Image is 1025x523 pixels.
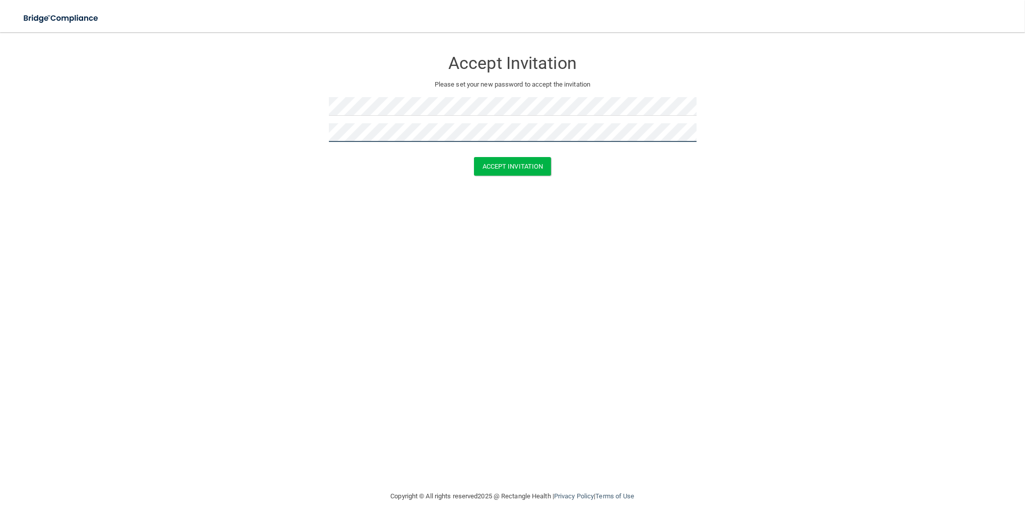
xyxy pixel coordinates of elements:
[329,54,697,72] h3: Accept Invitation
[474,157,552,176] button: Accept Invitation
[595,492,634,500] a: Terms of Use
[336,79,689,91] p: Please set your new password to accept the invitation
[329,480,697,512] div: Copyright © All rights reserved 2025 @ Rectangle Health | |
[554,492,594,500] a: Privacy Policy
[15,8,108,29] img: bridge_compliance_login_screen.278c3ca4.svg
